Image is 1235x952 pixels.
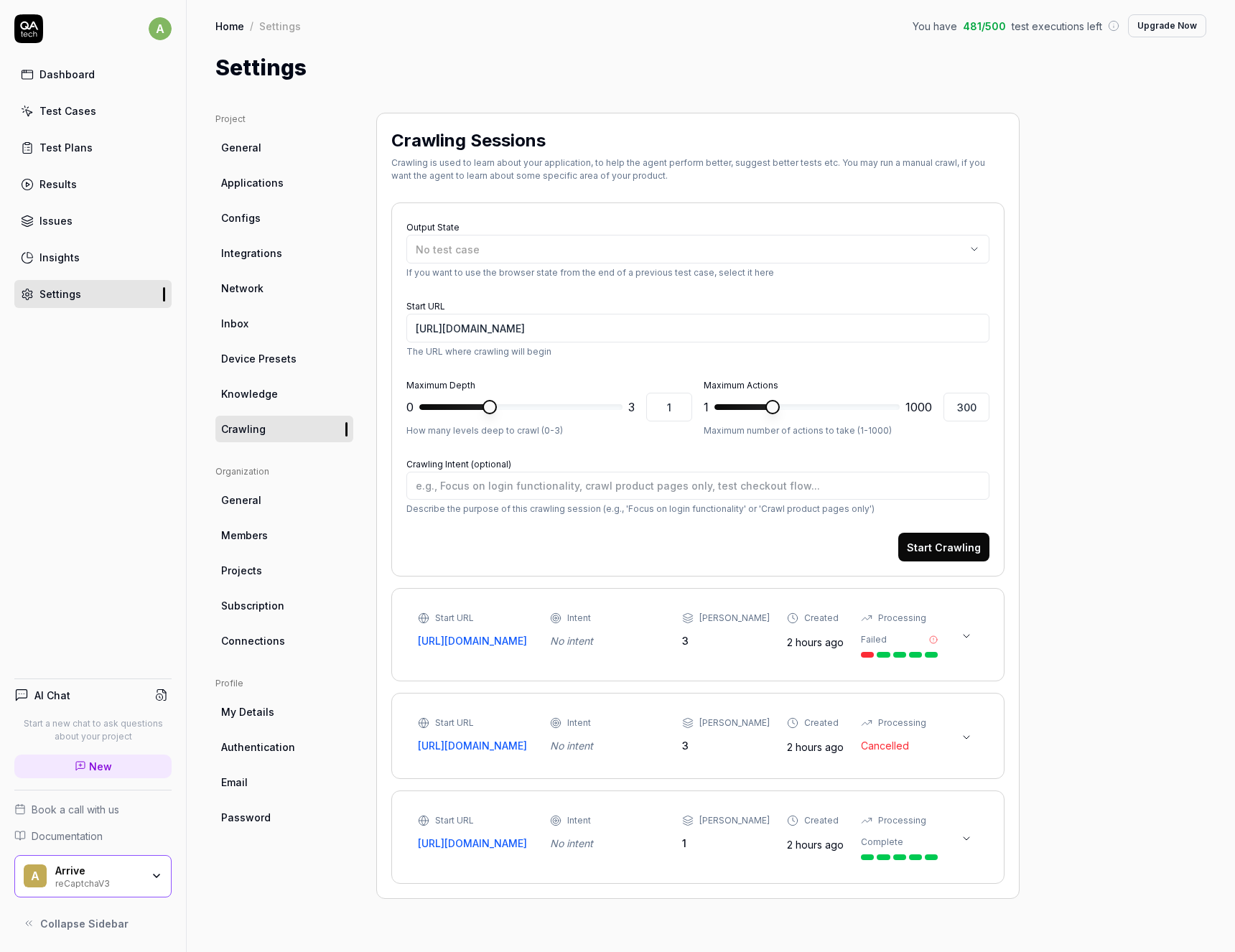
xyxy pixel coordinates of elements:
div: Failed [861,633,887,646]
a: Email [215,769,353,795]
a: New [14,755,172,778]
button: AArrivereCaptchaV3 [14,855,172,898]
a: Issues [14,207,172,235]
a: Crawling [215,416,353,442]
span: Password [221,810,271,825]
div: No intent [550,836,665,851]
span: Cancelled [861,738,909,753]
span: Crawling [221,421,266,437]
a: Knowledge [215,381,353,407]
div: Organization [215,465,353,478]
span: New [89,759,112,774]
span: 0 [406,398,414,416]
input: https://2captcha.com/demo/recaptcha-v3 [406,314,989,342]
a: Configs [215,205,353,231]
label: Start URL [406,301,445,312]
div: Crawling is used to learn about your application, to help the agent perform better, suggest bette... [391,157,1005,182]
span: My Details [221,704,274,719]
span: Network [221,281,264,296]
div: Arrive [55,864,141,877]
a: Insights [14,243,172,271]
span: 3 [628,398,635,416]
span: Members [221,528,268,543]
p: If you want to use the browser state from the end of a previous test case, select it here [406,266,989,279]
h1: Settings [215,52,307,84]
a: Results [14,170,172,198]
a: [URL][DOMAIN_NAME] [418,836,533,851]
p: Maximum number of actions to take (1-1000) [704,424,989,437]
div: Results [39,177,77,192]
span: 1 [704,398,709,416]
span: General [221,493,261,508]
span: a [149,17,172,40]
p: Start a new chat to ask questions about your project [14,717,172,743]
div: Settings [259,19,301,33]
div: Start URL [435,612,474,625]
div: Start URL [435,814,474,827]
span: Collapse Sidebar [40,916,129,931]
span: A [24,864,47,887]
a: Inbox [215,310,353,337]
div: Created [804,612,839,625]
a: Integrations [215,240,353,266]
h4: AI Chat [34,688,70,703]
span: Book a call with us [32,802,119,817]
div: 1 [682,836,770,851]
a: [URL][DOMAIN_NAME] [418,738,533,753]
a: Home [215,19,244,33]
div: Processing [878,717,926,729]
a: Password [215,804,353,831]
label: Maximum Actions [704,380,778,391]
div: [PERSON_NAME] [699,612,770,625]
time: 2 hours ago [787,839,844,851]
label: Crawling Intent (optional) [406,459,511,470]
a: Authentication [215,734,353,760]
span: No test case [416,243,480,256]
a: Applications [215,169,353,196]
a: Subscription [215,592,353,619]
div: Intent [567,814,591,827]
span: Inbox [221,316,248,331]
label: Output State [406,222,460,233]
div: Project [215,113,353,126]
a: Settings [14,280,172,308]
a: Members [215,522,353,549]
div: Intent [567,612,591,625]
span: Integrations [221,246,282,261]
span: General [221,140,261,155]
div: Profile [215,677,353,690]
div: Issues [39,213,73,228]
div: Test Plans [39,140,93,155]
a: General [215,487,353,513]
p: The URL where crawling will begin [406,345,989,358]
div: / [250,19,253,33]
a: Test Cases [14,97,172,125]
div: Processing [878,612,926,625]
div: Intent [567,717,591,729]
label: Maximum Depth [406,380,475,391]
span: Projects [221,563,262,578]
div: reCaptchaV3 [55,877,141,888]
div: No intent [550,633,665,648]
span: You have [913,19,957,34]
div: Test Cases [39,103,96,118]
div: No intent [550,738,665,753]
div: 3 [682,738,770,753]
div: [PERSON_NAME] [699,814,770,827]
p: How many levels deep to crawl (0-3) [406,424,692,437]
time: 2 hours ago [787,636,844,648]
a: Connections [215,627,353,654]
button: Start Crawling [898,533,989,561]
a: Device Presets [215,345,353,372]
span: Configs [221,210,261,225]
button: Collapse Sidebar [14,909,172,938]
time: 2 hours ago [787,741,844,753]
span: Applications [221,175,284,190]
a: Test Plans [14,134,172,162]
a: Projects [215,557,353,584]
span: 1000 [905,398,932,416]
div: Dashboard [39,67,95,82]
div: Created [804,717,839,729]
a: General [215,134,353,161]
a: Book a call with us [14,802,172,817]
